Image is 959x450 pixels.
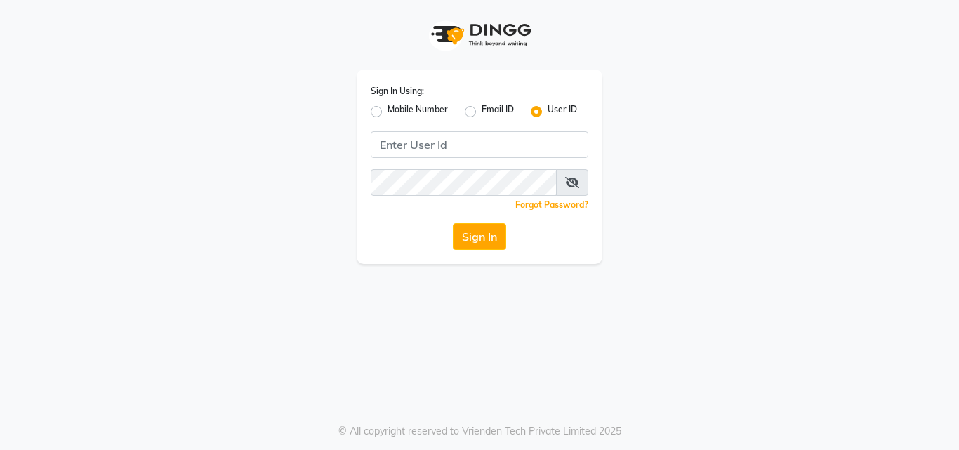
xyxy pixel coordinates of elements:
[453,223,506,250] button: Sign In
[515,199,588,210] a: Forgot Password?
[371,169,557,196] input: Username
[482,103,514,120] label: Email ID
[423,14,536,55] img: logo1.svg
[371,85,424,98] label: Sign In Using:
[548,103,577,120] label: User ID
[371,131,588,158] input: Username
[388,103,448,120] label: Mobile Number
